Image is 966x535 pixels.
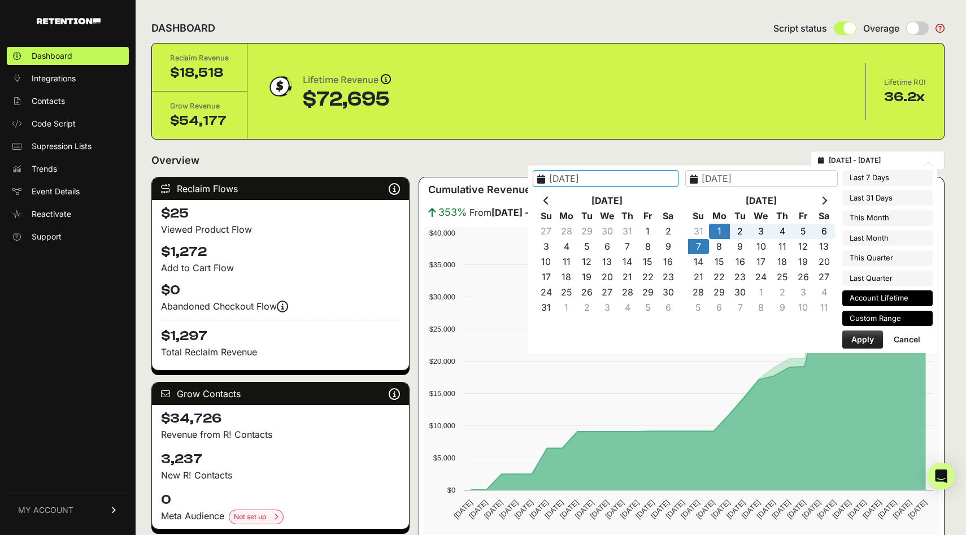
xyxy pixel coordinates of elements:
text: [DATE] [513,498,535,520]
td: 14 [617,254,638,269]
text: [DATE] [649,498,671,520]
td: 20 [813,254,834,269]
text: [DATE] [558,498,580,520]
p: Revenue from R! Contacts [161,428,400,441]
td: 21 [688,269,709,285]
div: $18,518 [170,64,229,82]
td: 19 [577,269,597,285]
td: 8 [709,239,730,254]
td: 21 [617,269,638,285]
text: [DATE] [589,498,611,520]
th: Mo [556,208,577,224]
td: 12 [793,239,813,254]
text: $10,000 [429,421,455,430]
a: Dashboard [7,47,129,65]
th: Tu [730,208,751,224]
td: 7 [730,300,751,315]
li: Last Month [842,230,933,246]
td: 22 [709,269,730,285]
text: [DATE] [680,498,702,520]
p: Total Reclaim Revenue [161,345,400,359]
text: $5,000 [433,454,455,462]
h4: $1,297 [161,320,400,345]
td: 15 [638,254,658,269]
text: $15,000 [429,389,455,398]
text: [DATE] [771,498,793,520]
td: 7 [617,239,638,254]
td: 12 [577,254,597,269]
div: Grow Revenue [170,101,229,112]
text: [DATE] [785,498,807,520]
text: [DATE] [725,498,747,520]
td: 30 [597,224,617,239]
td: 9 [658,239,678,254]
text: [DATE] [846,498,868,520]
td: 24 [751,269,772,285]
td: 29 [709,285,730,300]
a: Reactivate [7,205,129,223]
td: 7 [688,239,709,254]
text: [DATE] [816,498,838,520]
td: 17 [536,269,556,285]
td: 14 [688,254,709,269]
td: 2 [658,224,678,239]
span: 353% [438,205,467,220]
td: 1 [751,285,772,300]
span: Integrations [32,73,76,84]
td: 19 [793,254,813,269]
text: [DATE] [876,498,898,520]
text: [DATE] [604,498,626,520]
td: 1 [556,300,577,315]
td: 31 [688,224,709,239]
td: 18 [556,269,577,285]
td: 30 [730,285,751,300]
th: Tu [577,208,597,224]
a: Code Script [7,115,129,133]
td: 6 [709,300,730,315]
div: Lifetime ROI [884,77,926,88]
div: Open Intercom Messenger [928,463,955,490]
text: $20,000 [429,357,455,366]
td: 28 [617,285,638,300]
a: Trends [7,160,129,178]
td: 16 [658,254,678,269]
a: Supression Lists [7,137,129,155]
img: Retention.com [37,18,101,24]
p: New R! Contacts [161,468,400,482]
h4: $25 [161,205,400,223]
span: Event Details [32,186,80,197]
span: Overage [863,21,899,35]
i: Events are firing, and revenue is coming soon! Reclaim revenue is updated nightly. [277,306,288,307]
td: 10 [751,239,772,254]
td: 2 [772,285,793,300]
td: 11 [556,254,577,269]
div: Grow Contacts [152,382,409,405]
td: 3 [536,239,556,254]
td: 10 [793,300,813,315]
th: Su [688,208,709,224]
button: Cancel [885,330,929,349]
td: 4 [556,239,577,254]
li: Custom Range [842,311,933,327]
td: 20 [597,269,617,285]
td: 28 [556,224,577,239]
text: [DATE] [634,498,656,520]
text: [DATE] [907,498,929,520]
th: We [751,208,772,224]
h3: Cumulative Revenue [428,182,531,198]
td: 5 [638,300,658,315]
td: 25 [556,285,577,300]
span: Reactivate [32,208,71,220]
a: Contacts [7,92,129,110]
li: Last Quarter [842,271,933,286]
td: 15 [709,254,730,269]
span: Contacts [32,95,65,107]
td: 5 [577,239,597,254]
td: 8 [751,300,772,315]
th: Mo [709,208,730,224]
strong: [DATE] - [DATE] [491,207,562,218]
th: Fr [793,208,813,224]
td: 5 [793,224,813,239]
td: 13 [597,254,617,269]
td: 27 [597,285,617,300]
